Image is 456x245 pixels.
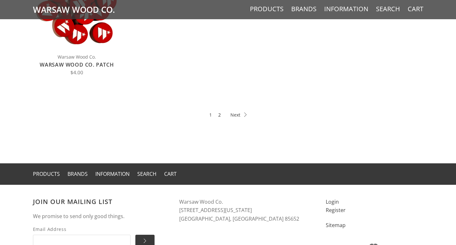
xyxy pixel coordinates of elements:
[218,111,221,118] a: 2
[164,170,177,177] a: Cart
[408,5,423,13] a: Cart
[68,170,88,177] a: Brands
[33,225,131,233] span: Email Address
[209,111,212,118] a: 1
[95,170,130,177] a: Information
[33,212,167,221] p: We promise to send only good things.
[250,5,284,13] a: Products
[376,5,400,13] a: Search
[33,198,167,206] h3: Join our mailing list
[33,170,60,177] a: Products
[33,53,121,61] span: Warsaw Wood Co.
[326,222,346,229] a: Sitemap
[324,5,368,13] a: Information
[137,170,156,177] a: Search
[230,111,247,118] a: Next
[179,198,313,223] address: Warsaw Wood Co. [STREET_ADDRESS][US_STATE] [GEOGRAPHIC_DATA], [GEOGRAPHIC_DATA] 85652
[40,61,114,68] a: Warsaw Wood Co. Patch
[291,5,316,13] a: Brands
[70,69,83,76] span: $4.00
[326,207,346,214] a: Register
[326,198,339,205] a: Login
